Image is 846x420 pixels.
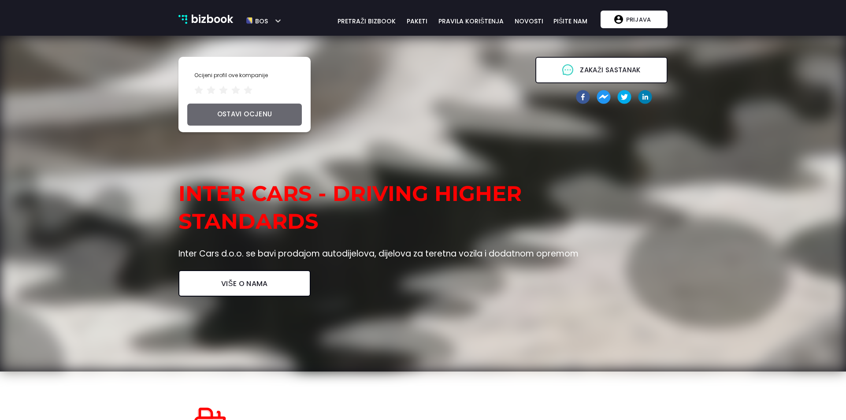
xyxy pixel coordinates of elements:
a: pišite nam [548,16,593,26]
a: paketi [401,16,433,26]
p: Prijava [623,11,654,28]
span: star [207,86,215,95]
img: bos [246,14,253,28]
span: star [244,86,252,95]
button: Prijava [601,11,668,28]
button: ostavi ocjenu [187,104,302,126]
h4: Inter Cars d.o.o. se bavi prodajom autodijelova, dijelova za teretna vozila i dodatnom opremom [178,246,668,261]
span: message [562,64,573,75]
button: twitter [617,90,631,104]
button: messageZakaži sastanak [535,57,668,83]
span: star [219,86,228,95]
img: account logo [614,15,623,24]
button: facebookmessenger [597,90,611,104]
span: star [194,86,203,95]
span: star [231,86,240,95]
button: facebook [576,90,590,104]
a: novosti [509,16,548,26]
h5: bos [253,14,268,25]
p: bizbook [191,11,233,28]
img: bizbook [178,15,187,24]
a: pravila korištenja [433,16,509,26]
a: bizbook [178,11,233,28]
button: Više o nama [178,270,311,297]
button: linkedin [638,90,652,104]
h3: Ocijeni profil ove kompanije [194,72,295,78]
h2: INTER CARS - DRIVING HIGHER STANDARDS [178,180,668,236]
a: pretraži bizbook [332,16,401,26]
